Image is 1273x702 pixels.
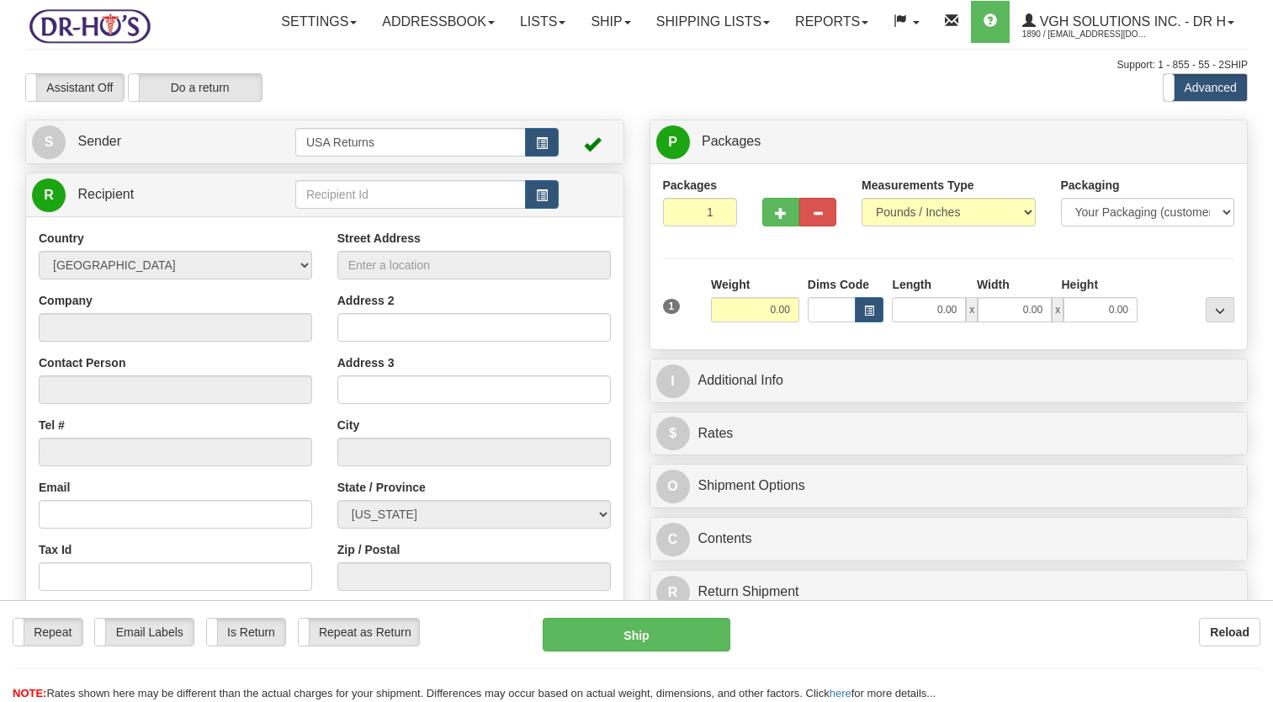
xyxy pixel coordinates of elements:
[13,687,46,699] span: NOTE:
[808,276,869,293] label: Dims Code
[543,618,729,651] button: Ship
[26,74,124,101] label: Assistant Off
[711,276,750,293] label: Weight
[656,364,690,398] span: I
[32,125,66,159] span: S
[644,1,782,43] a: Shipping lists
[32,178,266,212] a: R Recipient
[39,354,125,371] label: Contact Person
[966,297,978,322] span: x
[782,1,881,43] a: Reports
[207,619,285,646] label: Is Return
[656,417,1242,451] a: $Rates
[39,417,65,433] label: Tel #
[39,541,72,558] label: Tax Id
[32,178,66,212] span: R
[25,58,1248,72] div: Support: 1 - 855 - 55 - 2SHIP
[830,687,851,699] a: here
[39,230,84,247] label: Country
[1036,14,1226,29] span: VGH Solutions Inc. - Dr H
[656,470,690,503] span: O
[295,180,526,209] input: Recipient Id
[337,541,400,558] label: Zip / Postal
[337,479,426,496] label: State / Province
[656,469,1242,503] a: OShipment Options
[663,299,681,314] span: 1
[337,417,359,433] label: City
[862,177,974,194] label: Measurements Type
[25,4,154,47] img: logo1890.jpg
[337,354,395,371] label: Address 3
[1022,26,1148,43] span: 1890 / [EMAIL_ADDRESS][DOMAIN_NAME]
[656,522,1242,556] a: CContents
[369,1,507,43] a: Addressbook
[656,576,690,609] span: R
[39,479,70,496] label: Email
[39,292,93,309] label: Company
[656,125,1242,159] a: P Packages
[1061,177,1120,194] label: Packaging
[656,125,690,159] span: P
[656,364,1242,398] a: IAdditional Info
[337,251,611,279] input: Enter a location
[13,619,82,646] label: Repeat
[32,125,295,159] a: S Sender
[656,575,1242,609] a: RReturn Shipment
[1052,297,1063,322] span: x
[507,1,578,43] a: Lists
[299,619,419,646] label: Repeat as Return
[1199,618,1260,646] button: Reload
[702,134,761,148] span: Packages
[337,292,395,309] label: Address 2
[1206,297,1234,322] div: ...
[1164,74,1247,101] label: Advanced
[95,619,194,646] label: Email Labels
[1010,1,1247,43] a: VGH Solutions Inc. - Dr H 1890 / [EMAIL_ADDRESS][DOMAIN_NAME]
[578,1,643,43] a: Ship
[656,523,690,556] span: C
[1062,276,1099,293] label: Height
[268,1,369,43] a: Settings
[663,177,718,194] label: Packages
[656,417,690,450] span: $
[892,276,931,293] label: Length
[977,276,1010,293] label: Width
[77,134,121,148] span: Sender
[129,74,262,101] label: Do a return
[77,187,134,201] span: Recipient
[295,128,526,157] input: Sender Id
[337,230,421,247] label: Street Address
[1210,625,1249,639] b: Reload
